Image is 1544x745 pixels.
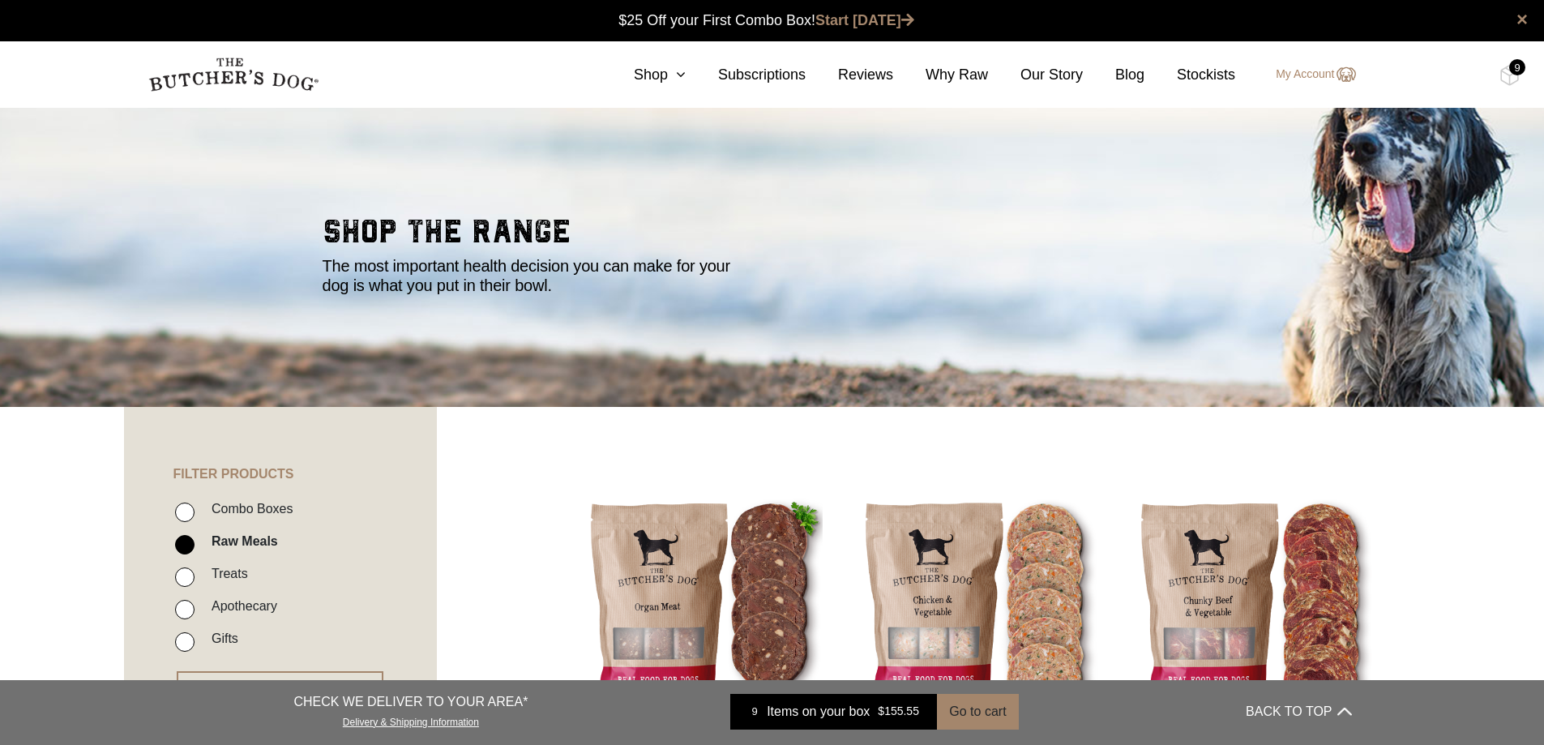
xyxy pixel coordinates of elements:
img: Beef Organ Blend [578,488,823,734]
a: Start [DATE] [815,12,914,28]
label: Raw Meals [203,530,278,552]
p: The most important health decision you can make for your dog is what you put in their bowl. [323,256,752,295]
label: Treats [203,563,248,584]
a: Blog [1083,64,1144,86]
button: RESET FILTER [177,671,383,707]
a: Stockists [1144,64,1235,86]
img: Chunky Beef and Vegetables [1128,488,1374,734]
a: Why Raw [893,64,988,86]
bdi: 155.55 [878,705,919,718]
div: 9 [1509,59,1525,75]
span: $ [878,705,884,718]
div: 9 [742,704,767,720]
a: Reviews [806,64,893,86]
label: Gifts [203,627,238,649]
button: BACK TO TOP [1246,692,1351,731]
button: Go to cart [937,694,1018,730]
p: CHECK WE DELIVER TO YOUR AREA* [293,692,528,712]
a: 9 Items on your box $155.55 [730,694,937,730]
a: Shop [601,64,686,86]
a: My Account [1260,65,1355,84]
span: Items on your box [767,702,870,721]
label: Combo Boxes [203,498,293,520]
label: Apothecary [203,595,277,617]
a: Delivery & Shipping Information [343,713,479,728]
h4: FILTER PRODUCTS [124,407,437,482]
img: TBD_Cart-Full.png [1499,65,1520,86]
img: Chicken and Vegetables [853,488,1098,734]
a: close [1516,10,1528,29]
h2: shop the range [323,216,1222,256]
a: Subscriptions [686,64,806,86]
a: Our Story [988,64,1083,86]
